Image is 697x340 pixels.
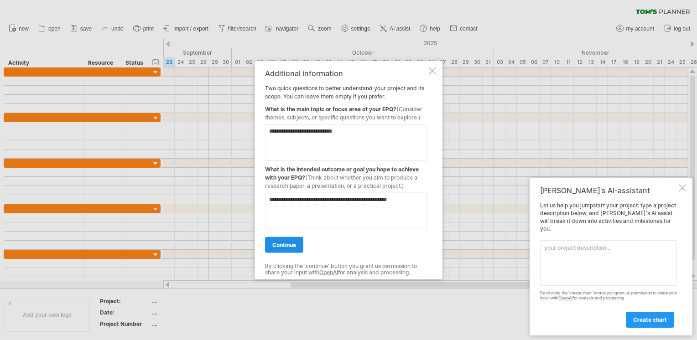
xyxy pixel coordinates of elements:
[540,291,677,301] div: By clicking the 'create chart' button you grant us permission to share your input with for analys...
[265,263,427,276] div: By clicking the 'continue' button you grant us permission to share your input with for analysis a...
[540,186,677,195] div: [PERSON_NAME]'s AI-assistant
[319,269,338,276] a: OpenAI
[265,69,427,271] div: Two quick questions to better understand your project and its scope. You can leave them empty if ...
[265,69,427,77] div: Additional information
[265,101,427,122] div: What is the main topic or focus area of your EPQ?
[265,237,303,253] a: continue
[540,202,677,327] div: Let us help you jumpstart your project: type a project description below, and [PERSON_NAME]'s AI ...
[265,161,427,190] div: What is the intended outcome or goal you hope to achieve with your EPQ?
[265,174,417,189] span: (Think about whether you aim to produce a research paper, a presentation, or a practical project.)
[558,295,572,300] a: OpenAI
[272,242,296,248] span: continue
[626,312,674,328] a: create chart
[633,316,667,323] span: create chart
